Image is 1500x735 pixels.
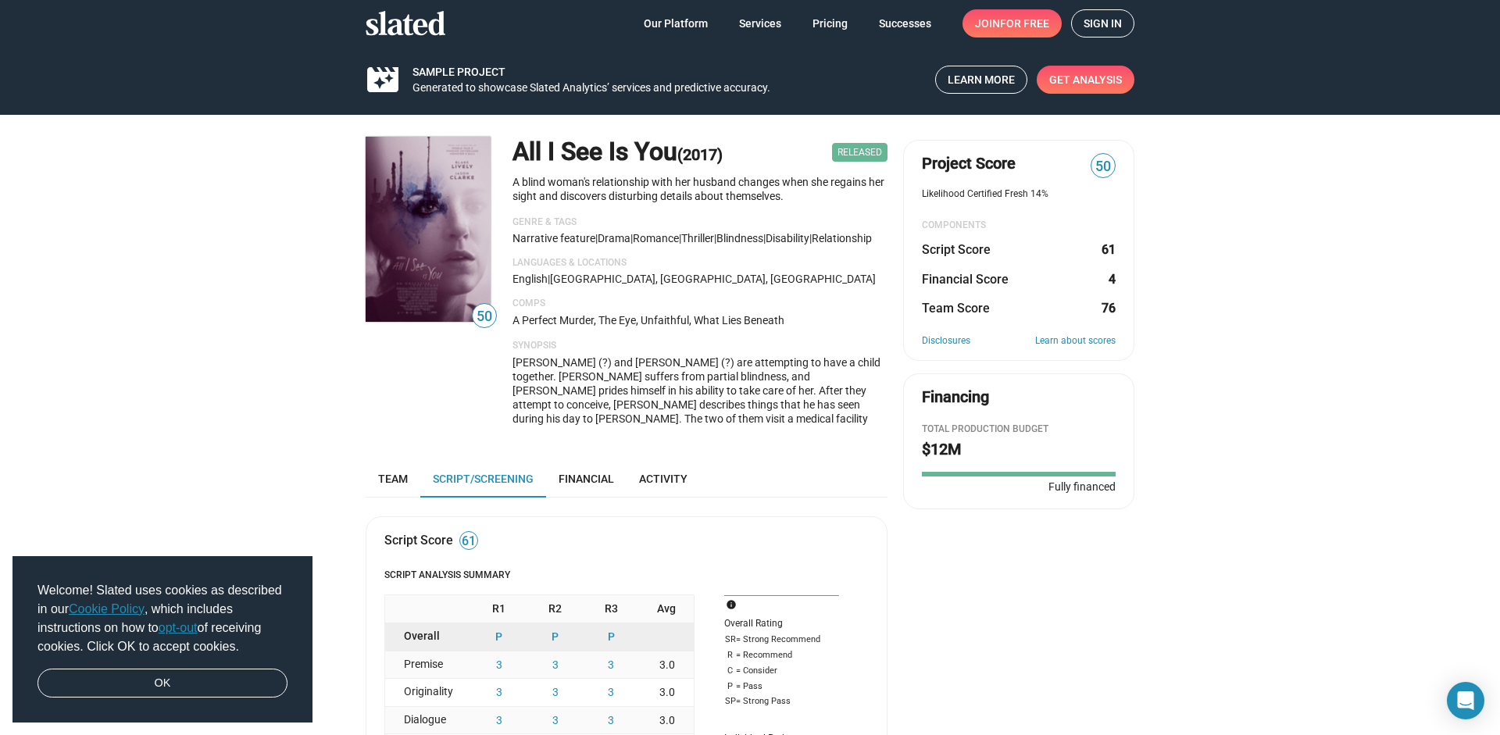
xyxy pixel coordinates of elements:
[385,679,471,706] div: Originality
[512,356,880,467] span: [PERSON_NAME] (?) and [PERSON_NAME] (?) are attempting to have a child together. [PERSON_NAME] su...
[378,473,408,485] span: Team
[935,66,1027,94] a: Learn More
[724,696,736,708] span: SP
[1049,66,1122,94] span: Get Analysis
[512,232,595,244] span: Narrative feature
[866,9,944,37] a: Successes
[724,680,839,693] div: = Pass
[948,66,1015,93] span: Learn More
[716,232,763,244] span: blindness
[1037,66,1134,94] a: Get Analysis
[385,651,471,679] div: Premise
[460,533,477,549] span: 61
[766,232,809,244] span: disability
[412,62,923,80] div: Sample Project
[512,273,548,285] span: English
[727,9,794,37] a: Services
[512,135,723,169] h1: All I See Is You
[922,335,970,348] a: Disclosures
[471,595,527,623] div: R1
[512,340,887,352] p: Synopsis
[639,473,687,485] span: Activity
[739,9,781,37] span: Services
[583,679,639,706] button: 3
[595,232,598,244] span: |
[800,9,860,37] a: Pricing
[471,623,527,651] button: P
[812,232,872,244] span: relationship
[714,232,716,244] span: |
[724,665,839,677] div: = Consider
[922,219,1116,232] div: COMPONENTS
[512,175,887,204] p: A blind woman's relationship with her husband changes when she regains her sight and discovers di...
[548,273,550,285] span: |
[922,153,1016,174] span: Project Score
[471,651,527,679] button: 3
[879,9,931,37] span: Successes
[546,460,627,498] a: Financial
[1071,9,1134,37] a: Sign in
[1447,682,1484,719] div: Open Intercom Messenger
[37,581,287,656] span: Welcome! Slated uses cookies as described in our , which includes instructions on how to of recei...
[433,473,534,485] span: Script/Screening
[631,9,720,37] a: Our Platform
[37,669,287,698] a: dismiss cookie message
[922,241,991,258] dt: Script Score
[527,651,584,679] button: 3
[512,298,887,310] p: Comps
[962,9,1062,37] a: Joinfor free
[583,595,639,623] div: R3
[1101,300,1116,316] dd: 76
[639,679,694,706] div: 3.0
[627,460,700,498] a: Activity
[922,423,1116,436] div: Total Production budget
[832,143,887,162] span: Released
[159,621,198,634] a: opt-out
[1035,335,1116,348] a: Learn about scores
[420,460,546,498] a: Script/Screening
[639,595,694,623] div: Avg
[724,665,736,677] span: C
[385,623,471,651] div: Overall
[1101,241,1116,258] dd: 61
[366,137,491,322] img: All I See Is You
[644,9,708,37] span: Our Platform
[364,70,402,89] mat-icon: movie_filter
[763,232,766,244] span: |
[384,569,869,582] h4: Script Analysis Summary
[922,300,990,316] dt: Team Score
[527,707,584,734] button: 3
[724,618,839,630] div: Overall Rating
[922,387,989,408] div: Financing
[559,473,614,485] span: Financial
[812,9,848,37] span: Pricing
[527,595,584,623] div: R2
[384,532,453,548] div: Script Score
[527,679,584,706] button: 3
[1084,10,1122,37] span: Sign in
[724,680,736,693] span: P
[512,257,887,269] p: Languages & Locations
[975,9,1049,37] span: Join
[922,439,1116,460] h2: $12M
[922,188,1116,201] div: Likelihood Certified Fresh 14%
[385,707,471,734] div: Dialogue
[726,598,745,616] mat-icon: info
[679,232,681,244] span: |
[724,649,736,662] span: R
[550,273,876,285] span: [GEOGRAPHIC_DATA], [GEOGRAPHIC_DATA], [GEOGRAPHIC_DATA]
[633,232,679,244] span: Romance
[630,232,633,244] span: |
[677,145,723,164] span: (2017)
[512,216,887,229] p: Genre & Tags
[473,306,496,327] span: 50
[639,651,694,679] div: 3.0
[639,707,694,734] div: 3.0
[583,707,639,734] button: 3
[598,232,630,244] span: Drama
[922,271,1009,287] dt: Financial Score
[724,649,839,662] div: = Recommend
[583,651,639,679] button: 3
[412,80,923,95] div: Generated to showcase Slated Analytics’ services and predictive accuracy.
[1000,9,1049,37] span: for free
